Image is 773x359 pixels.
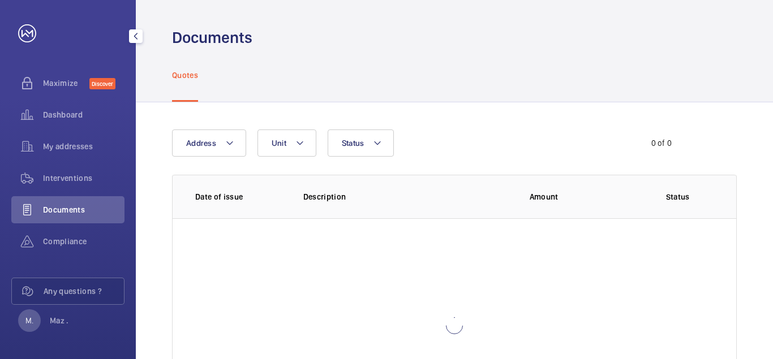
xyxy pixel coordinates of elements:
[172,129,246,157] button: Address
[89,78,115,89] span: Discover
[186,139,216,148] span: Address
[43,141,124,152] span: My addresses
[303,191,512,202] p: Description
[43,109,124,120] span: Dashboard
[50,315,69,326] p: Maz .
[651,137,672,149] div: 0 of 0
[43,204,124,215] span: Documents
[43,77,89,89] span: Maximize
[257,129,316,157] button: Unit
[342,139,364,148] span: Status
[44,286,124,297] span: Any questions ?
[172,70,198,81] p: Quotes
[172,27,252,48] h1: Documents
[25,315,33,326] p: M.
[530,191,624,202] p: Amount
[43,236,124,247] span: Compliance
[272,139,286,148] span: Unit
[642,191,714,202] p: Status
[195,191,285,202] p: Date of issue
[328,129,394,157] button: Status
[43,172,124,184] span: Interventions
